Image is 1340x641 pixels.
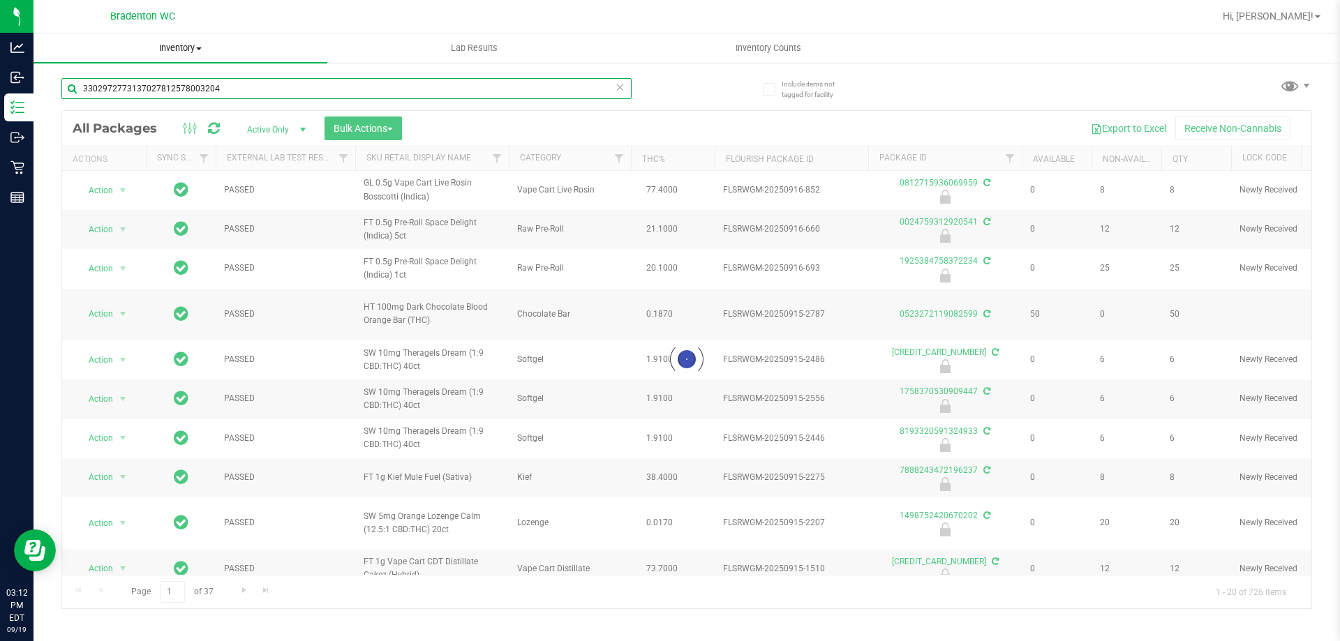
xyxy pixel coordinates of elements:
span: Inventory Counts [717,42,820,54]
span: Clear [615,78,625,96]
span: Inventory [33,42,327,54]
iframe: Resource center [14,529,56,571]
span: Bradenton WC [110,10,175,22]
inline-svg: Inventory [10,100,24,114]
inline-svg: Inbound [10,70,24,84]
span: Include items not tagged for facility [782,79,851,100]
a: Inventory [33,33,327,63]
inline-svg: Analytics [10,40,24,54]
span: Hi, [PERSON_NAME]! [1223,10,1313,22]
a: Lab Results [327,33,621,63]
inline-svg: Retail [10,160,24,174]
a: Inventory Counts [621,33,915,63]
input: Search Package ID, Item Name, SKU, Lot or Part Number... [61,78,632,99]
p: 03:12 PM EDT [6,587,27,624]
span: Lab Results [432,42,516,54]
p: 09/19 [6,624,27,635]
inline-svg: Outbound [10,130,24,144]
inline-svg: Reports [10,190,24,204]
